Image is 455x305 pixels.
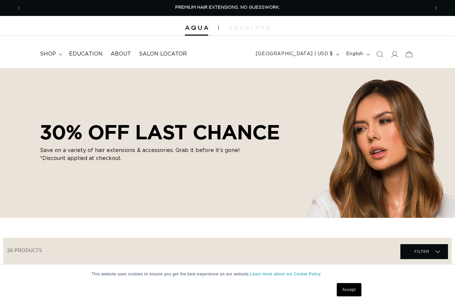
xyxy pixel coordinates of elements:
[252,48,342,61] button: [GEOGRAPHIC_DATA] | USD $
[337,283,361,296] a: Accept
[36,47,65,62] summary: shop
[40,120,280,144] h2: 30% OFF LAST CHANCE
[185,26,208,30] img: Aqua Hair Extensions
[256,51,333,58] span: [GEOGRAPHIC_DATA] | USD $
[40,51,56,58] span: shop
[250,272,322,276] a: Learn more about our Cookie Policy.
[139,51,187,58] span: Salon Locator
[228,26,270,30] img: aqualyna.com
[7,248,42,253] span: 26 products
[175,5,280,10] span: PREMIUM HAIR EXTENSIONS. NO GUESSWORK.
[346,51,363,58] span: English
[40,146,240,162] p: Save on a variety of hair extensions & accessories. Grab it before it’s gone! *Discount applied a...
[135,47,191,62] a: Salon Locator
[342,48,372,61] button: English
[400,244,448,259] summary: Filter
[12,2,26,14] button: Previous announcement
[372,47,387,62] summary: Search
[69,51,103,58] span: Education
[107,47,135,62] a: About
[429,2,443,14] button: Next announcement
[65,47,107,62] a: Education
[111,51,131,58] span: About
[414,245,429,258] span: Filter
[92,271,363,277] p: This website uses cookies to ensure you get the best experience on our website.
